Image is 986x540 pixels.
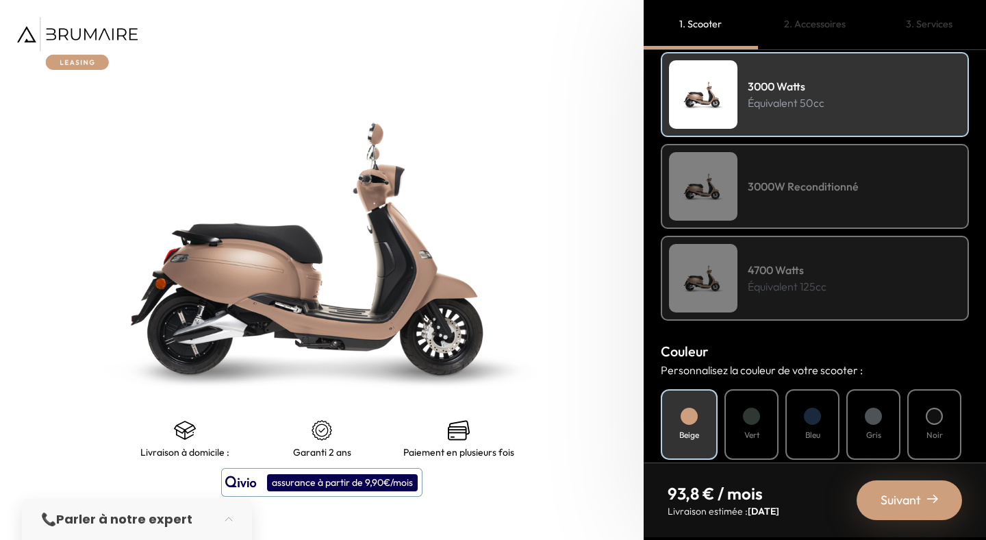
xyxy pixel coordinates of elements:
h3: Couleur [661,341,969,362]
h4: Bleu [805,429,820,441]
img: shipping.png [174,419,196,441]
p: Garanti 2 ans [293,447,351,458]
h4: 3000 Watts [748,78,824,95]
h4: Gris [866,429,881,441]
p: Paiement en plusieurs fois [403,447,514,458]
img: Scooter Leasing [669,60,737,129]
button: assurance à partir de 9,90€/mois [221,468,422,497]
img: Brumaire Leasing [17,17,138,70]
span: [DATE] [748,505,779,517]
span: Suivant [881,491,921,510]
div: assurance à partir de 9,90€/mois [267,474,418,491]
p: Livraison à domicile : [140,447,229,458]
p: Équivalent 125cc [748,278,826,295]
img: logo qivio [225,474,257,491]
h4: 4700 Watts [748,262,826,278]
img: certificat-de-garantie.png [311,419,333,441]
h4: Vert [744,429,759,441]
p: 93,8 € / mois [668,482,779,504]
img: Scooter Leasing [669,152,737,221]
p: Personnalisez la couleur de votre scooter : [661,362,969,378]
img: right-arrow-2.png [927,493,938,504]
h4: 3000W Reconditionné [748,178,859,195]
h4: Noir [926,429,943,441]
img: Scooter Leasing [669,244,737,312]
p: Livraison estimée : [668,504,779,518]
img: credit-cards.png [448,419,470,441]
p: Équivalent 50cc [748,95,824,111]
h4: Beige [679,429,699,441]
